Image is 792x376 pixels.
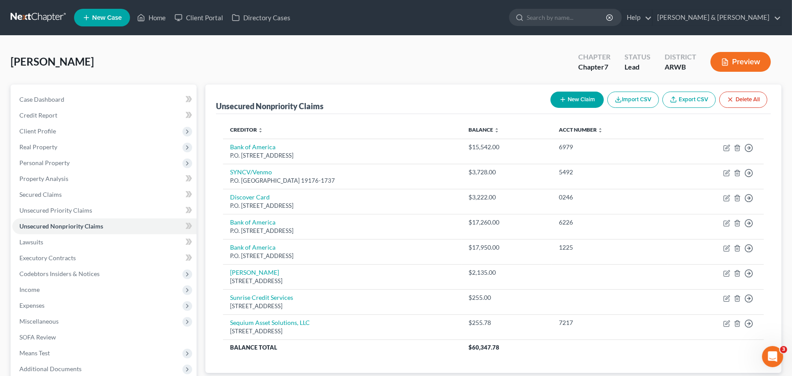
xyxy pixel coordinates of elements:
[578,52,610,62] div: Chapter
[230,126,263,133] a: Creditor unfold_more
[625,62,651,72] div: Lead
[230,143,275,151] a: Bank of America
[12,107,197,123] a: Credit Report
[19,254,76,262] span: Executory Contracts
[762,346,783,367] iframe: Intercom live chat
[469,218,544,227] div: $17,260.00
[230,202,454,210] div: P.O. [STREET_ADDRESS]
[12,218,197,234] a: Unsecured Nonpriority Claims
[559,318,662,327] div: 7217
[12,234,197,250] a: Lawsuits
[607,92,659,108] button: Import CSV
[230,227,454,235] div: P.O. [STREET_ADDRESS]
[230,277,454,285] div: [STREET_ADDRESS]
[19,143,57,151] span: Real Property
[494,128,499,133] i: unfold_more
[559,218,662,227] div: 6226
[559,168,662,177] div: 5492
[622,10,652,26] a: Help
[19,333,56,341] span: SOFA Review
[665,62,696,72] div: ARWB
[559,126,603,133] a: Acct Number unfold_more
[92,15,122,21] span: New Case
[170,10,227,26] a: Client Portal
[19,111,57,119] span: Credit Report
[230,177,454,185] div: P.O. [GEOGRAPHIC_DATA] 19176-1737
[12,329,197,345] a: SOFA Review
[598,128,603,133] i: unfold_more
[19,238,43,246] span: Lawsuits
[230,269,279,276] a: [PERSON_NAME]
[230,151,454,160] div: P.O. [STREET_ADDRESS]
[469,168,544,177] div: $3,728.00
[216,101,323,111] div: Unsecured Nonpriority Claims
[665,52,696,62] div: District
[230,243,275,251] a: Bank of America
[12,203,197,218] a: Unsecured Priority Claims
[527,9,607,26] input: Search by name...
[258,128,263,133] i: unfold_more
[19,191,62,198] span: Secured Claims
[469,193,544,202] div: $3,222.00
[133,10,170,26] a: Home
[230,193,270,201] a: Discover Card
[19,317,59,325] span: Miscellaneous
[604,63,608,71] span: 7
[19,159,70,166] span: Personal Property
[230,302,454,310] div: [STREET_ADDRESS]
[11,55,94,68] span: [PERSON_NAME]
[469,344,499,351] span: $60,347.78
[19,270,100,277] span: Codebtors Insiders & Notices
[19,302,45,309] span: Expenses
[780,346,787,353] span: 3
[19,286,40,293] span: Income
[230,218,275,226] a: Bank of America
[469,293,544,302] div: $255.00
[230,168,272,176] a: SYNCV/Venmo
[653,10,781,26] a: [PERSON_NAME] & [PERSON_NAME]
[625,52,651,62] div: Status
[559,193,662,202] div: 0246
[662,92,716,108] a: Export CSV
[578,62,610,72] div: Chapter
[230,294,293,301] a: Sunrise Credit Services
[19,206,92,214] span: Unsecured Priority Claims
[19,175,68,182] span: Property Analysis
[719,92,767,108] button: Delete All
[230,252,454,260] div: P.O. [STREET_ADDRESS]
[19,127,56,135] span: Client Profile
[710,52,771,72] button: Preview
[469,143,544,151] div: $15,542.00
[559,243,662,252] div: 1225
[12,92,197,107] a: Case Dashboard
[223,339,461,355] th: Balance Total
[559,143,662,151] div: 6979
[469,126,499,133] a: Balance unfold_more
[469,268,544,277] div: $2,135.00
[12,250,197,266] a: Executory Contracts
[469,318,544,327] div: $255.78
[19,365,82,372] span: Additional Documents
[19,349,50,357] span: Means Test
[550,92,604,108] button: New Claim
[19,96,64,103] span: Case Dashboard
[469,243,544,252] div: $17,950.00
[12,171,197,187] a: Property Analysis
[19,222,103,230] span: Unsecured Nonpriority Claims
[227,10,295,26] a: Directory Cases
[230,327,454,335] div: [STREET_ADDRESS]
[230,319,310,326] a: Sequium Asset Solutions, LLC
[12,187,197,203] a: Secured Claims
